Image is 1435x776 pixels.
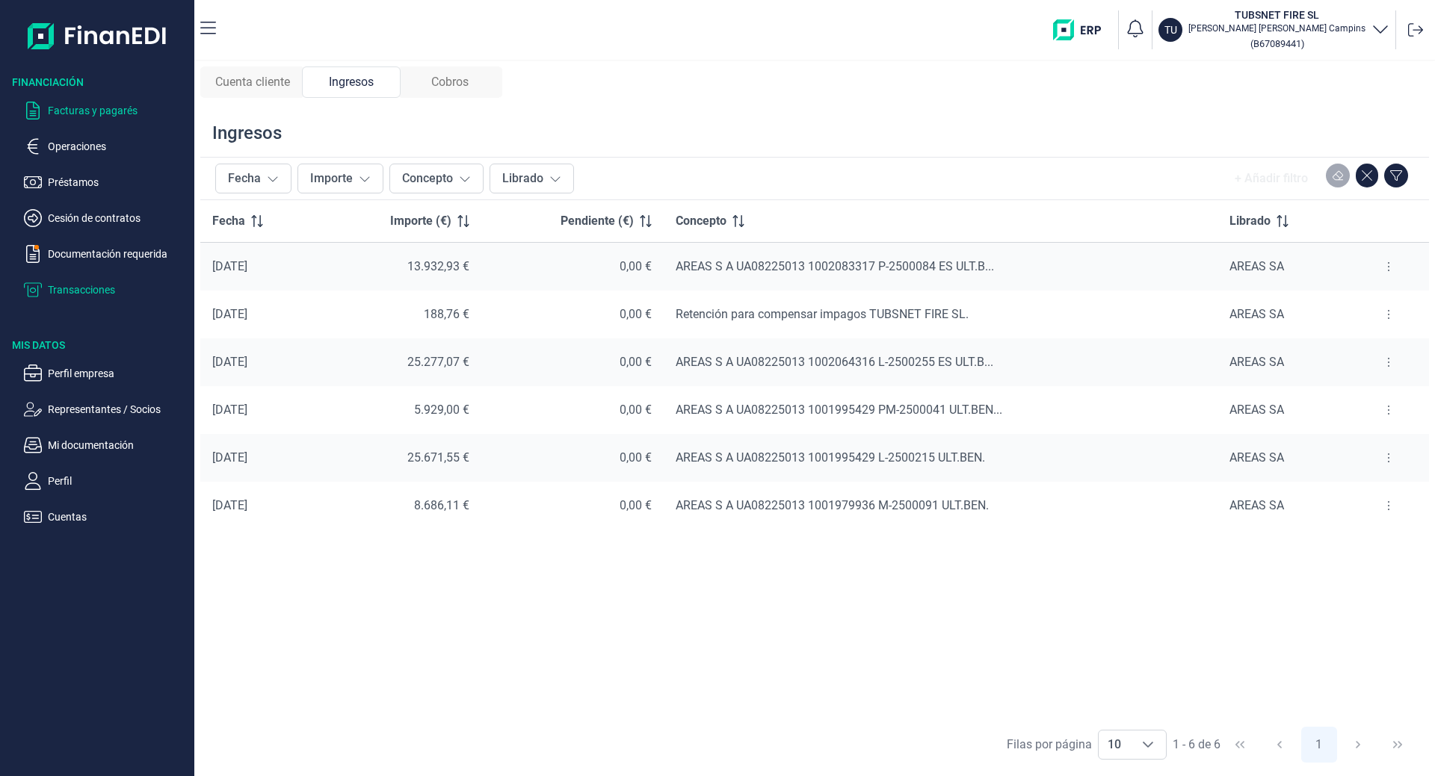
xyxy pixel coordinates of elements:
[330,498,469,513] div: 8.686,11 €
[48,137,188,155] p: Operaciones
[1188,7,1365,22] h3: TUBSNET FIRE SL
[48,508,188,526] p: Cuentas
[1099,730,1130,759] span: 10
[24,436,188,454] button: Mi documentación
[215,164,291,193] button: Fecha
[24,102,188,119] button: Facturas y pagarés
[1229,307,1336,322] div: AREAS SA
[212,355,306,370] div: [DATE]
[24,209,188,227] button: Cesión de contratos
[215,73,290,91] span: Cuenta cliente
[330,403,469,418] div: 5.929,00 €
[48,281,188,299] p: Transacciones
[329,73,374,91] span: Ingresos
[203,66,302,98] div: Cuenta cliente
[24,508,188,526] button: Cuentas
[212,121,282,145] div: Ingresos
[212,450,306,465] div: [DATE]
[676,498,989,512] span: AREAS S A UA08225013 1001979936 M-2500091 ULT.BEN.
[48,472,188,490] p: Perfil
[1229,403,1336,418] div: AREAS SA
[1250,38,1304,49] small: Copiar cif
[401,66,499,98] div: Cobros
[1130,730,1166,759] div: Choose
[24,472,188,490] button: Perfil
[48,209,188,227] p: Cesión de contratos
[24,400,188,418] button: Representantes / Socios
[1164,22,1177,37] p: TU
[1007,736,1092,754] div: Filas por página
[48,436,188,454] p: Mi documentación
[1262,727,1297,763] button: Previous Page
[48,364,188,382] p: Perfil empresa
[493,498,651,513] div: 0,00 €
[24,281,188,299] button: Transacciones
[1229,498,1336,513] div: AREAS SA
[676,450,985,465] span: AREAS S A UA08225013 1001995429 L-2500215 ULT.BEN.
[493,307,651,322] div: 0,00 €
[24,173,188,191] button: Préstamos
[1380,727,1416,763] button: Last Page
[330,259,469,274] div: 13.932,93 €
[330,450,469,465] div: 25.671,55 €
[48,102,188,119] p: Facturas y pagarés
[212,212,245,230] span: Fecha
[676,307,969,321] span: Retención para compensar impagos TUBSNET FIRE SL.
[493,259,651,274] div: 0,00 €
[1340,727,1376,763] button: Next Page
[676,259,994,273] span: AREAS S A UA08225013 1002083317 P-2500084 ES ULT.B...
[48,400,188,418] p: Representantes / Socios
[28,12,167,60] img: Logo de aplicación
[493,450,651,465] div: 0,00 €
[24,245,188,263] button: Documentación requerida
[48,245,188,263] p: Documentación requerida
[561,212,634,230] span: Pendiente (€)
[1229,212,1271,230] span: Librado
[1158,7,1389,52] button: TUTUBSNET FIRE SL[PERSON_NAME] [PERSON_NAME] Campins(B67089441)
[1053,19,1112,40] img: erp
[330,307,469,322] div: 188,76 €
[302,66,401,98] div: Ingresos
[212,498,306,513] div: [DATE]
[212,307,306,322] div: [DATE]
[1229,450,1336,465] div: AREAS SA
[676,403,1002,417] span: AREAS S A UA08225013 1001995429 PM-2500041 ULT.BEN...
[330,355,469,370] div: 25.277,07 €
[1301,727,1337,763] button: Page 1
[212,403,306,418] div: [DATE]
[676,355,993,369] span: AREAS S A UA08225013 1002064316 L-2500255 ES ULT.B...
[676,212,726,230] span: Concepto
[493,355,651,370] div: 0,00 €
[389,164,484,193] button: Concepto
[1188,22,1365,34] p: [PERSON_NAME] [PERSON_NAME] Campins
[390,212,451,230] span: Importe (€)
[493,403,651,418] div: 0,00 €
[490,164,574,193] button: Librado
[24,364,188,382] button: Perfil empresa
[24,137,188,155] button: Operaciones
[297,164,383,193] button: Importe
[1222,727,1258,763] button: First Page
[48,173,188,191] p: Préstamos
[1229,355,1336,370] div: AREAS SA
[212,259,306,274] div: [DATE]
[431,73,469,91] span: Cobros
[1173,739,1220,751] span: 1 - 6 de 6
[1229,259,1336,274] div: AREAS SA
